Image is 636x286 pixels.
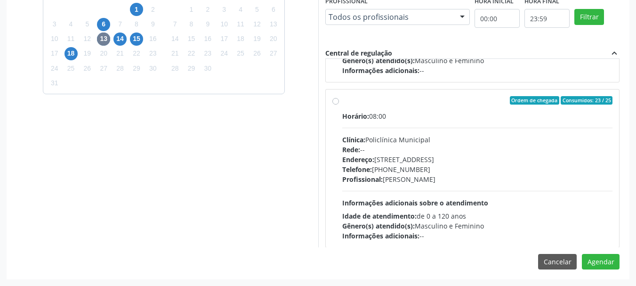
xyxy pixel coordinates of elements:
button: Cancelar [538,254,577,270]
span: sexta-feira, 8 de agosto de 2025 [130,18,143,31]
button: Agendar [582,254,620,270]
span: segunda-feira, 4 de agosto de 2025 [64,18,78,31]
div: -- [342,145,613,155]
span: Horário: [342,112,369,121]
span: sábado, 2 de agosto de 2025 [146,3,160,16]
span: Informações adicionais: [342,66,419,75]
span: sábado, 23 de agosto de 2025 [146,47,160,60]
span: quinta-feira, 14 de agosto de 2025 [113,33,127,46]
span: Clínica: [342,135,365,144]
span: sexta-feira, 1 de agosto de 2025 [130,3,143,16]
span: quarta-feira, 27 de agosto de 2025 [97,62,110,75]
span: domingo, 31 de agosto de 2025 [48,76,61,90]
span: domingo, 17 de agosto de 2025 [48,47,61,60]
span: quarta-feira, 13 de agosto de 2025 [97,33,110,46]
span: terça-feira, 9 de setembro de 2025 [201,18,214,31]
span: domingo, 7 de setembro de 2025 [169,18,182,31]
span: Endereço: [342,155,374,164]
span: Rede: [342,145,360,154]
div: -- [342,65,613,75]
span: sexta-feira, 15 de agosto de 2025 [130,33,143,46]
span: terça-feira, 23 de setembro de 2025 [201,47,214,60]
span: sábado, 9 de agosto de 2025 [146,18,160,31]
span: sexta-feira, 22 de agosto de 2025 [130,47,143,60]
div: Masculino e Feminino [342,221,613,231]
span: domingo, 14 de setembro de 2025 [169,33,182,46]
span: Gênero(s) atendido(s): [342,221,415,230]
span: Idade de atendimento: [342,212,417,221]
span: quinta-feira, 21 de agosto de 2025 [113,47,127,60]
span: segunda-feira, 25 de agosto de 2025 [64,62,78,75]
span: Informações adicionais: [342,231,419,240]
span: quinta-feira, 18 de setembro de 2025 [234,33,247,46]
span: domingo, 10 de agosto de 2025 [48,33,61,46]
span: terça-feira, 2 de setembro de 2025 [201,3,214,16]
span: segunda-feira, 22 de setembro de 2025 [185,47,198,60]
span: sábado, 27 de setembro de 2025 [267,47,280,60]
span: quarta-feira, 10 de setembro de 2025 [217,18,231,31]
span: sábado, 16 de agosto de 2025 [146,33,160,46]
span: segunda-feira, 15 de setembro de 2025 [185,33,198,46]
div: Central de regulação [325,48,392,58]
div: [STREET_ADDRESS] [342,155,613,164]
span: quarta-feira, 24 de setembro de 2025 [217,47,231,60]
span: sexta-feira, 26 de setembro de 2025 [250,47,264,60]
span: Todos os profissionais [329,12,451,22]
span: domingo, 3 de agosto de 2025 [48,18,61,31]
span: quinta-feira, 28 de agosto de 2025 [113,62,127,75]
span: sexta-feira, 29 de agosto de 2025 [130,62,143,75]
div: -- [342,231,613,241]
span: sexta-feira, 19 de setembro de 2025 [250,33,264,46]
span: quarta-feira, 17 de setembro de 2025 [217,33,231,46]
span: sexta-feira, 5 de setembro de 2025 [250,3,264,16]
span: quarta-feira, 6 de agosto de 2025 [97,18,110,31]
span: Gênero(s) atendido(s): [342,56,415,65]
span: segunda-feira, 29 de setembro de 2025 [185,62,198,75]
span: quinta-feira, 7 de agosto de 2025 [113,18,127,31]
div: Policlínica Municipal [342,135,613,145]
span: Informações adicionais sobre o atendimento [342,198,488,207]
span: sexta-feira, 12 de setembro de 2025 [250,18,264,31]
span: terça-feira, 16 de setembro de 2025 [201,33,214,46]
span: segunda-feira, 8 de setembro de 2025 [185,18,198,31]
span: Consumidos: 23 / 25 [561,96,612,105]
span: sábado, 13 de setembro de 2025 [267,18,280,31]
span: terça-feira, 26 de agosto de 2025 [81,62,94,75]
input: Selecione o horário [475,9,520,28]
span: domingo, 28 de setembro de 2025 [169,62,182,75]
span: quinta-feira, 25 de setembro de 2025 [234,47,247,60]
div: de 0 a 120 anos [342,211,613,221]
button: Filtrar [574,9,604,25]
span: quinta-feira, 4 de setembro de 2025 [234,3,247,16]
div: [PHONE_NUMBER] [342,164,613,174]
span: domingo, 21 de setembro de 2025 [169,47,182,60]
div: Masculino e Feminino [342,56,613,65]
span: domingo, 24 de agosto de 2025 [48,62,61,75]
span: quinta-feira, 11 de setembro de 2025 [234,18,247,31]
span: segunda-feira, 1 de setembro de 2025 [185,3,198,16]
div: [PERSON_NAME] [342,174,613,184]
span: sábado, 30 de agosto de 2025 [146,62,160,75]
span: Telefone: [342,165,372,174]
input: Selecione o horário [524,9,570,28]
div: 08:00 [342,111,613,121]
span: Ordem de chegada [510,96,559,105]
span: terça-feira, 30 de setembro de 2025 [201,62,214,75]
span: terça-feira, 12 de agosto de 2025 [81,33,94,46]
span: sábado, 20 de setembro de 2025 [267,33,280,46]
span: quarta-feira, 20 de agosto de 2025 [97,47,110,60]
span: segunda-feira, 18 de agosto de 2025 [64,47,78,60]
span: terça-feira, 5 de agosto de 2025 [81,18,94,31]
span: segunda-feira, 11 de agosto de 2025 [64,33,78,46]
span: quarta-feira, 3 de setembro de 2025 [217,3,231,16]
span: terça-feira, 19 de agosto de 2025 [81,47,94,60]
i: expand_less [609,48,620,58]
span: sábado, 6 de setembro de 2025 [267,3,280,16]
span: Profissional: [342,175,383,184]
